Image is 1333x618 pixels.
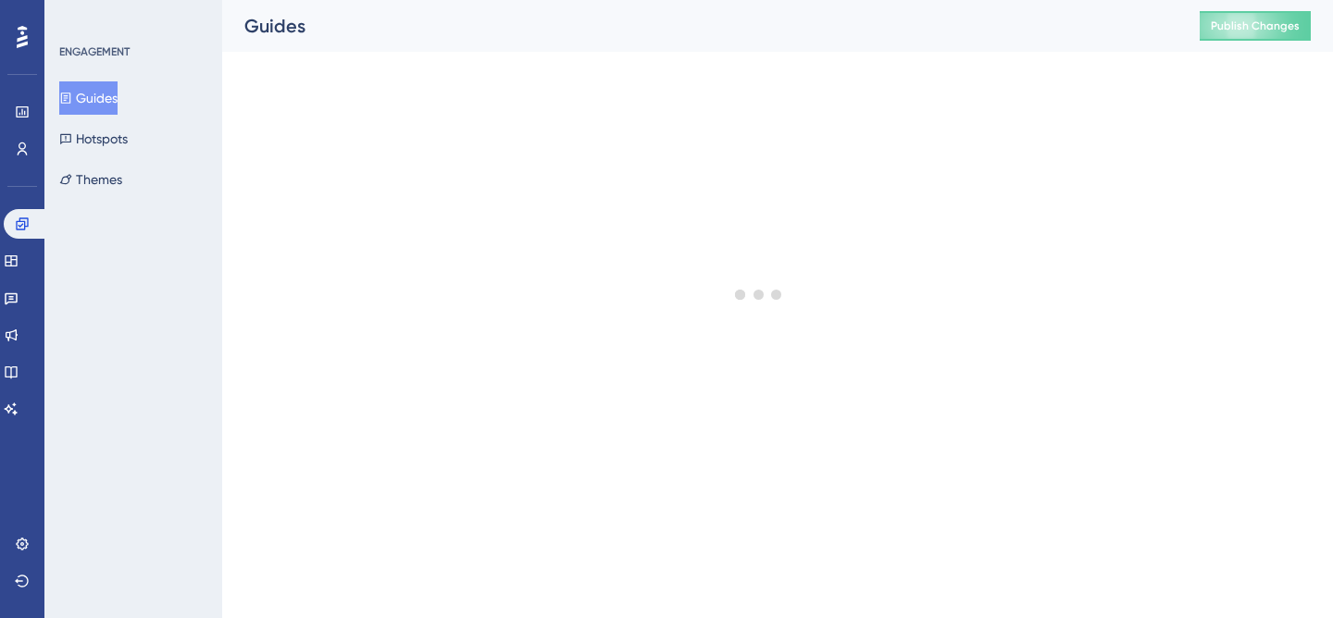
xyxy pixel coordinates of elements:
div: ENGAGEMENT [59,44,130,59]
span: Publish Changes [1211,19,1300,33]
button: Publish Changes [1200,11,1311,41]
button: Guides [59,81,118,115]
button: Hotspots [59,122,128,155]
div: Guides [244,13,1153,39]
button: Themes [59,163,122,196]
